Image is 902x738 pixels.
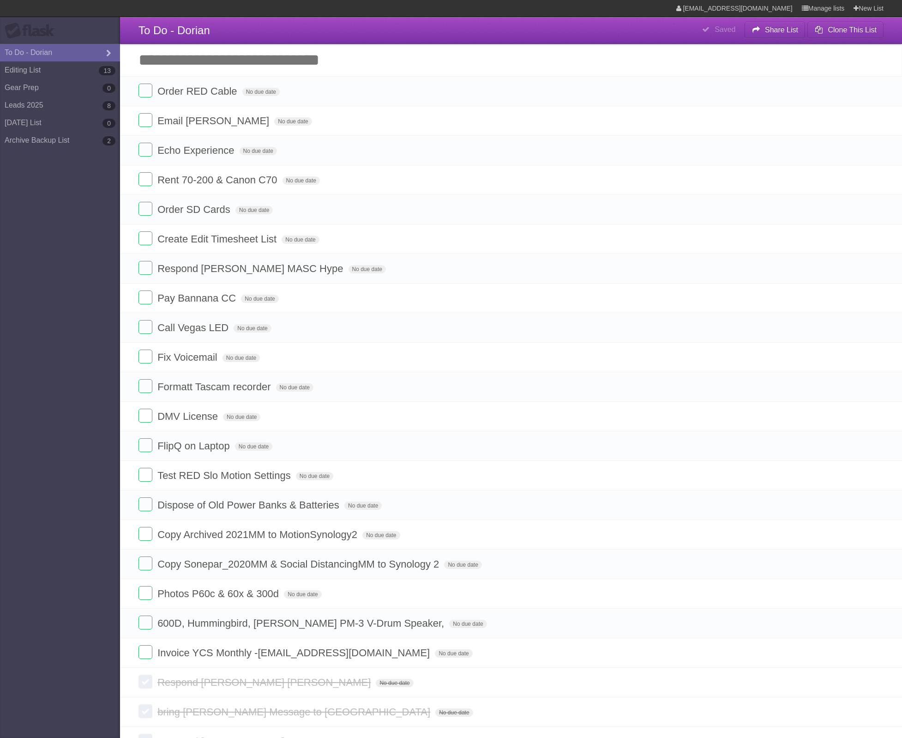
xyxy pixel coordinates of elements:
[157,677,373,688] span: Respond [PERSON_NAME] [PERSON_NAME]
[274,117,312,126] span: No due date
[344,502,382,510] span: No due date
[435,708,473,717] span: No due date
[138,616,152,629] label: Done
[157,706,433,718] span: bring [PERSON_NAME] Message to [GEOGRAPHIC_DATA]
[138,645,152,659] label: Done
[241,295,278,303] span: No due date
[157,174,279,186] span: Rent 70-200 & Canon C70
[435,649,472,658] span: No due date
[102,119,115,128] b: 0
[138,290,152,304] label: Done
[242,88,280,96] span: No due date
[282,236,319,244] span: No due date
[807,22,884,38] button: Clone This List
[223,413,260,421] span: No due date
[138,704,152,718] label: Done
[157,647,432,659] span: Invoice YCS Monthly - [EMAIL_ADDRESS][DOMAIN_NAME]
[157,145,236,156] span: Echo Experience
[157,411,220,422] span: DMV License
[138,557,152,570] label: Done
[376,679,413,687] span: No due date
[138,675,152,689] label: Done
[157,263,345,274] span: Respond [PERSON_NAME] MASC Hype
[138,320,152,334] label: Done
[222,354,260,362] span: No due date
[157,588,281,599] span: Photos P60c & 60x & 300d
[157,115,271,127] span: Email [PERSON_NAME]
[138,231,152,245] label: Done
[138,24,210,36] span: To Do - Dorian
[5,23,60,39] div: Flask
[138,143,152,157] label: Done
[138,379,152,393] label: Done
[240,147,277,155] span: No due date
[138,497,152,511] label: Done
[157,204,233,215] span: Order SD Cards
[157,233,279,245] span: Create Edit Timesheet List
[828,26,877,34] b: Clone This List
[157,470,293,481] span: Test RED Slo Motion Settings
[157,529,360,540] span: Copy Archived 2021MM to MotionSynology2
[715,25,735,33] b: Saved
[362,531,400,539] span: No due date
[138,409,152,423] label: Done
[284,590,321,599] span: No due date
[157,351,220,363] span: Fix Voicemail
[102,84,115,93] b: 0
[138,172,152,186] label: Done
[745,22,806,38] button: Share List
[349,265,386,273] span: No due date
[138,84,152,97] label: Done
[765,26,798,34] b: Share List
[157,558,441,570] span: Copy Sonepar_2020MM & Social DistancingMM to Synology 2
[276,383,313,392] span: No due date
[234,324,271,333] span: No due date
[235,442,272,451] span: No due date
[235,206,273,214] span: No due date
[157,440,232,452] span: FlipQ on Laptop
[138,202,152,216] label: Done
[157,617,446,629] span: 600D, Hummingbird, [PERSON_NAME] PM-3 V-Drum Speaker,
[444,561,481,569] span: No due date
[157,381,273,393] span: Formatt Tascam recorder
[296,472,333,480] span: No due date
[138,586,152,600] label: Done
[102,101,115,110] b: 8
[157,499,342,511] span: Dispose of Old Power Banks & Batteries
[138,350,152,363] label: Done
[157,85,239,97] span: Order RED Cable
[449,620,487,628] span: No due date
[138,261,152,275] label: Done
[99,66,115,75] b: 13
[138,113,152,127] label: Done
[138,527,152,541] label: Done
[157,292,238,304] span: Pay Bannana CC
[102,136,115,145] b: 2
[157,322,231,333] span: Call Vegas LED
[138,468,152,482] label: Done
[283,176,320,185] span: No due date
[138,438,152,452] label: Done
